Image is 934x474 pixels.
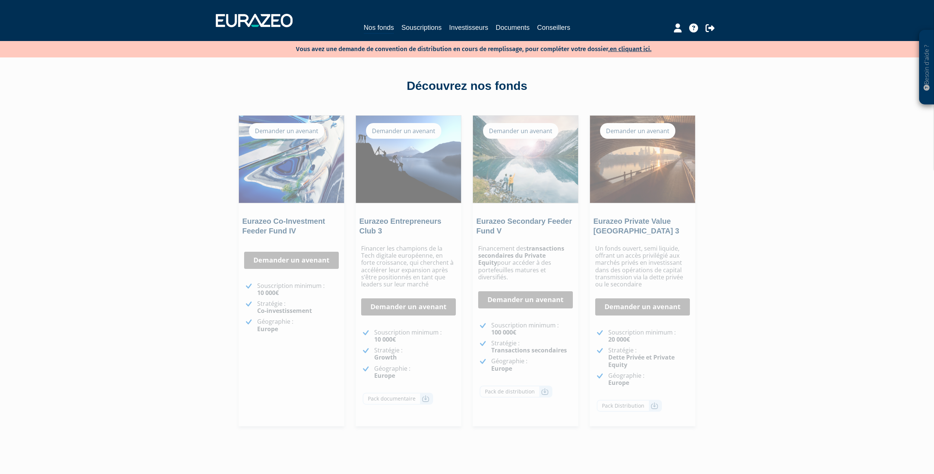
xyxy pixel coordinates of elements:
img: Eurazeo Secondary Feeder Fund V [473,116,578,203]
p: Géographie : [257,318,339,332]
img: Eurazeo Private Value Europe 3 [590,116,695,203]
a: Eurazeo Entrepreneurs Club 3 [359,217,441,235]
a: en cliquant ici. [610,45,651,53]
p: Géographie : [491,358,573,372]
a: Conseillers [537,22,570,33]
strong: Europe [491,364,512,373]
p: Stratégie : [374,347,456,361]
a: Eurazeo Private Value [GEOGRAPHIC_DATA] 3 [593,217,679,235]
strong: Dette Privée et Private Equity [608,353,675,368]
a: Demander un avenant [244,252,339,269]
strong: 10 000€ [374,335,396,343]
a: Demander un avenant [595,298,690,316]
a: Documents [496,22,530,33]
div: Demander un avenant [483,123,558,139]
a: Pack documentaire [363,393,433,405]
div: Demander un avenant [366,123,441,139]
p: Souscription minimum : [257,282,339,296]
a: Demander un avenant [478,291,573,308]
a: Demander un avenant [361,298,456,316]
p: Financement des pour accéder à des portefeuilles matures et diversifiés. [478,245,573,281]
strong: Transactions secondaires [491,346,567,354]
a: Nos fonds [364,22,394,34]
p: Stratégie : [608,347,690,368]
strong: 10 000€ [257,289,279,297]
a: Eurazeo Co-Investment Feeder Fund IV [242,217,325,235]
p: Vous avez une demande de convention de distribution en cours de remplissage, pour compléter votre... [274,43,651,54]
strong: transactions secondaires du Private Equity [478,244,564,267]
strong: Europe [374,371,395,380]
a: Pack de distribution [480,386,552,398]
p: Souscription minimum : [374,329,456,343]
div: Découvrez nos fonds [255,78,679,95]
div: Demander un avenant [249,123,324,139]
img: Eurazeo Entrepreneurs Club 3 [356,116,461,203]
a: Souscriptions [401,22,442,33]
p: Financer les champions de la Tech digitale européenne, en forte croissance, qui cherchent à accél... [361,245,456,288]
img: 1732889491-logotype_eurazeo_blanc_rvb.png [216,14,293,27]
strong: 100 000€ [491,328,516,336]
strong: Europe [608,379,629,387]
a: Pack Distribution [597,400,662,412]
p: Souscription minimum : [491,322,573,336]
strong: 20 000€ [608,335,630,343]
div: Demander un avenant [600,123,675,139]
p: Stratégie : [257,300,339,314]
p: Géographie : [374,365,456,379]
p: Stratégie : [491,340,573,354]
img: Eurazeo Co-Investment Feeder Fund IV [239,116,344,203]
strong: Growth [374,353,397,361]
strong: Co-investissement [257,307,312,315]
p: Géographie : [608,372,690,386]
p: Souscription minimum : [608,329,690,343]
strong: Europe [257,325,278,333]
a: Investisseurs [449,22,488,33]
a: Eurazeo Secondary Feeder Fund V [476,217,572,235]
p: Besoin d'aide ? [922,34,931,101]
p: Un fonds ouvert, semi liquide, offrant un accès privilégié aux marchés privés en investissant dan... [595,245,690,288]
